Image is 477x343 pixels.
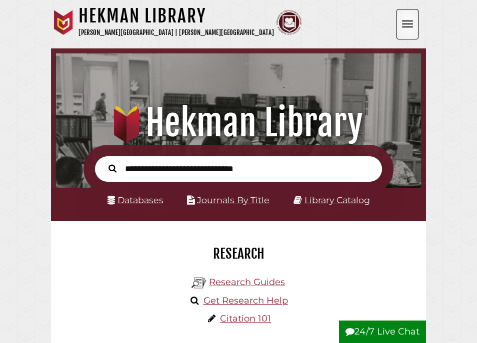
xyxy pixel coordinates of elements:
[276,10,301,35] img: Calvin Theological Seminary
[63,101,413,145] h1: Hekman Library
[220,313,271,324] a: Citation 101
[108,164,116,173] i: Search
[58,245,418,262] h2: Research
[107,195,163,205] a: Databases
[191,276,206,291] img: Hekman Library Logo
[197,195,269,205] a: Journals By Title
[396,9,418,39] button: Open the menu
[78,5,274,27] h1: Hekman Library
[203,295,288,306] a: Get Research Help
[51,10,76,35] img: Calvin University
[103,162,121,174] button: Search
[304,195,370,205] a: Library Catalog
[209,277,285,288] a: Research Guides
[78,27,274,38] p: [PERSON_NAME][GEOGRAPHIC_DATA] | [PERSON_NAME][GEOGRAPHIC_DATA]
